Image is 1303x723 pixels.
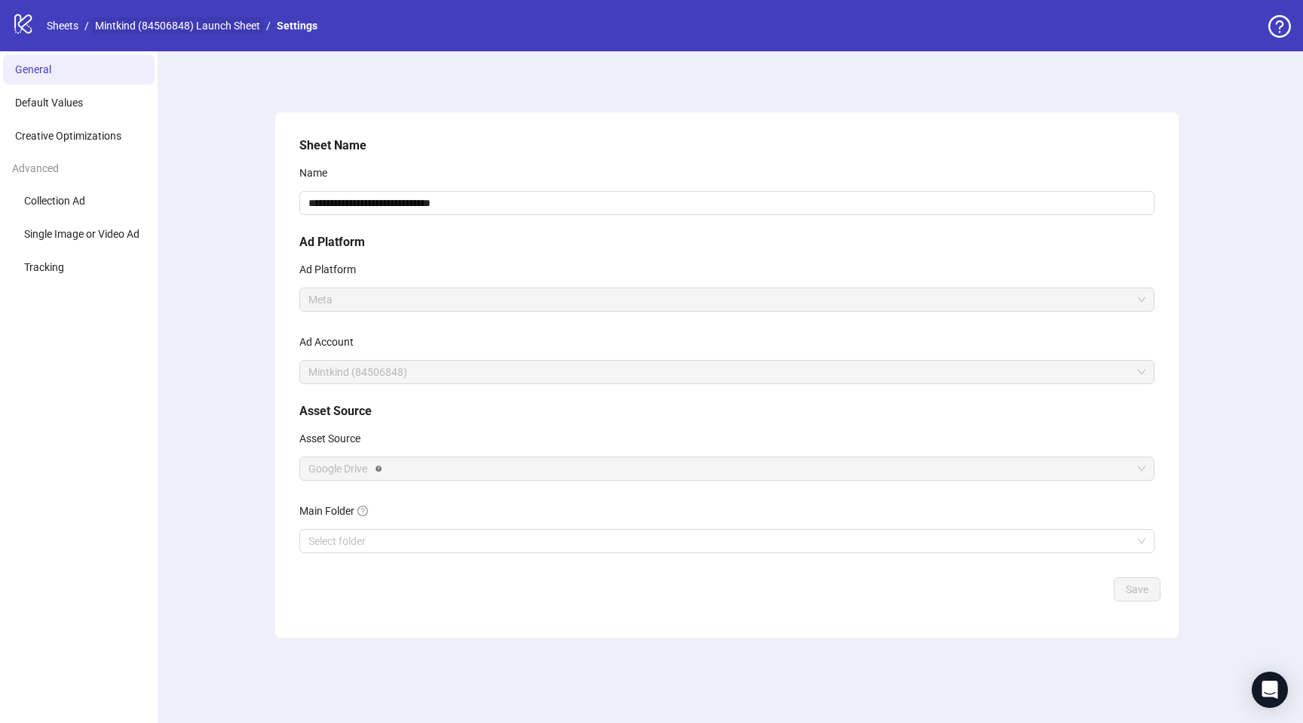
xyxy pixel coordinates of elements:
[308,457,1145,480] span: Google Drive
[299,426,370,451] label: Asset Source
[24,228,139,240] span: Single Image or Video Ad
[357,506,368,516] span: question-circle
[15,130,121,142] span: Creative Optimizations
[372,462,385,475] div: Tooltip anchor
[15,97,83,109] span: Default Values
[15,63,51,75] span: General
[1114,577,1160,601] button: Save
[299,402,1154,420] h5: Asset Source
[24,261,64,273] span: Tracking
[84,17,89,34] li: /
[299,233,1154,251] h5: Ad Platform
[44,17,81,34] a: Sheets
[299,257,366,282] label: Ad Platform
[308,288,1145,311] span: Meta
[1268,15,1291,38] span: question-circle
[299,191,1154,215] input: Name
[274,17,320,34] a: Settings
[299,161,337,185] label: Name
[1252,672,1288,708] div: Open Intercom Messenger
[299,137,1154,155] h5: Sheet Name
[308,361,1145,383] span: Mintkind (84506848)
[266,17,271,34] li: /
[299,330,363,354] label: Ad Account
[92,17,263,34] a: Mintkind (84506848) Launch Sheet
[24,195,85,207] span: Collection Ad
[299,499,378,523] label: Main Folder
